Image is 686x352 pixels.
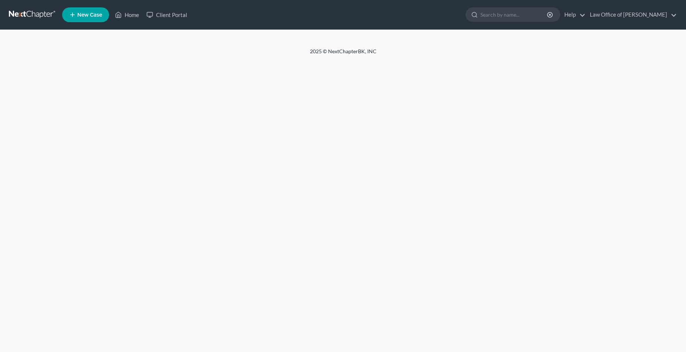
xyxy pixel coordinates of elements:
a: Client Portal [143,8,191,21]
a: Law Office of [PERSON_NAME] [586,8,677,21]
a: Home [111,8,143,21]
a: Help [561,8,585,21]
div: 2025 © NextChapterBK, INC [132,48,554,61]
input: Search by name... [480,8,548,21]
span: New Case [77,12,102,18]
